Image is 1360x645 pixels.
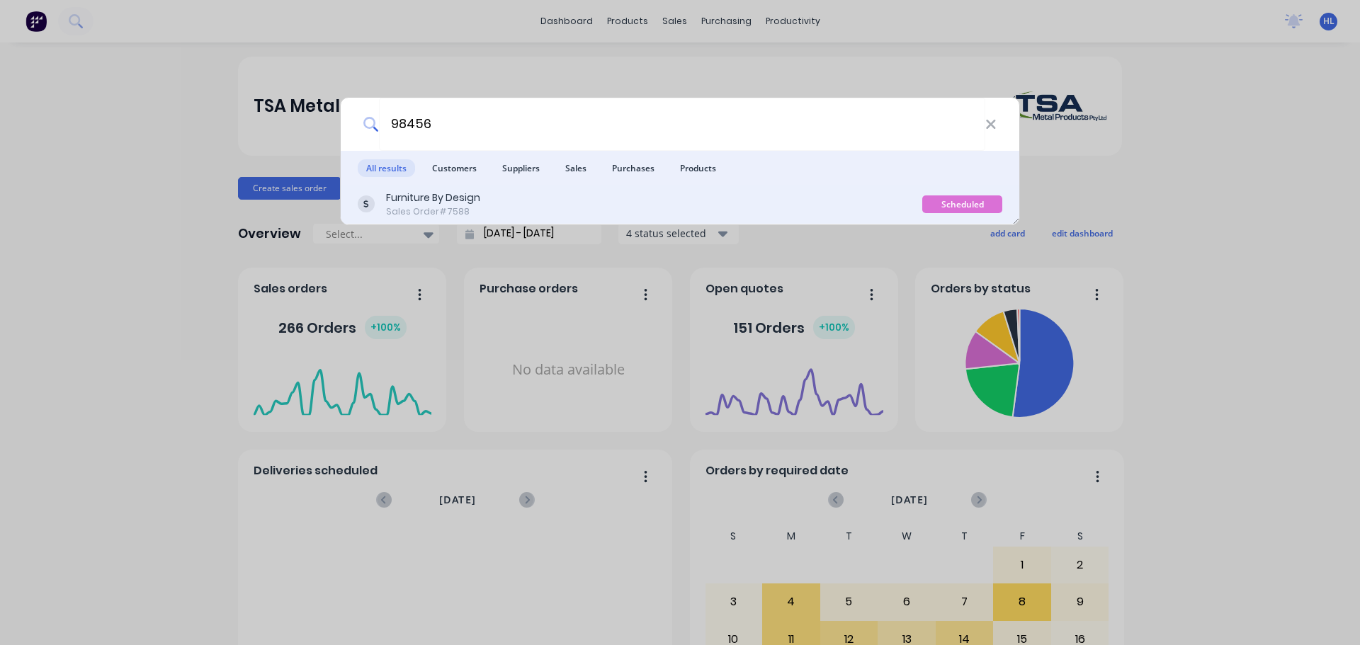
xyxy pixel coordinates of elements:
[424,159,485,177] span: Customers
[494,159,548,177] span: Suppliers
[358,159,415,177] span: All results
[379,98,985,151] input: Start typing a customer or supplier name to create a new order...
[386,190,480,205] div: Furniture By Design
[603,159,663,177] span: Purchases
[386,205,480,218] div: Sales Order #7588
[557,159,595,177] span: Sales
[922,195,1002,213] div: Scheduled
[671,159,725,177] span: Products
